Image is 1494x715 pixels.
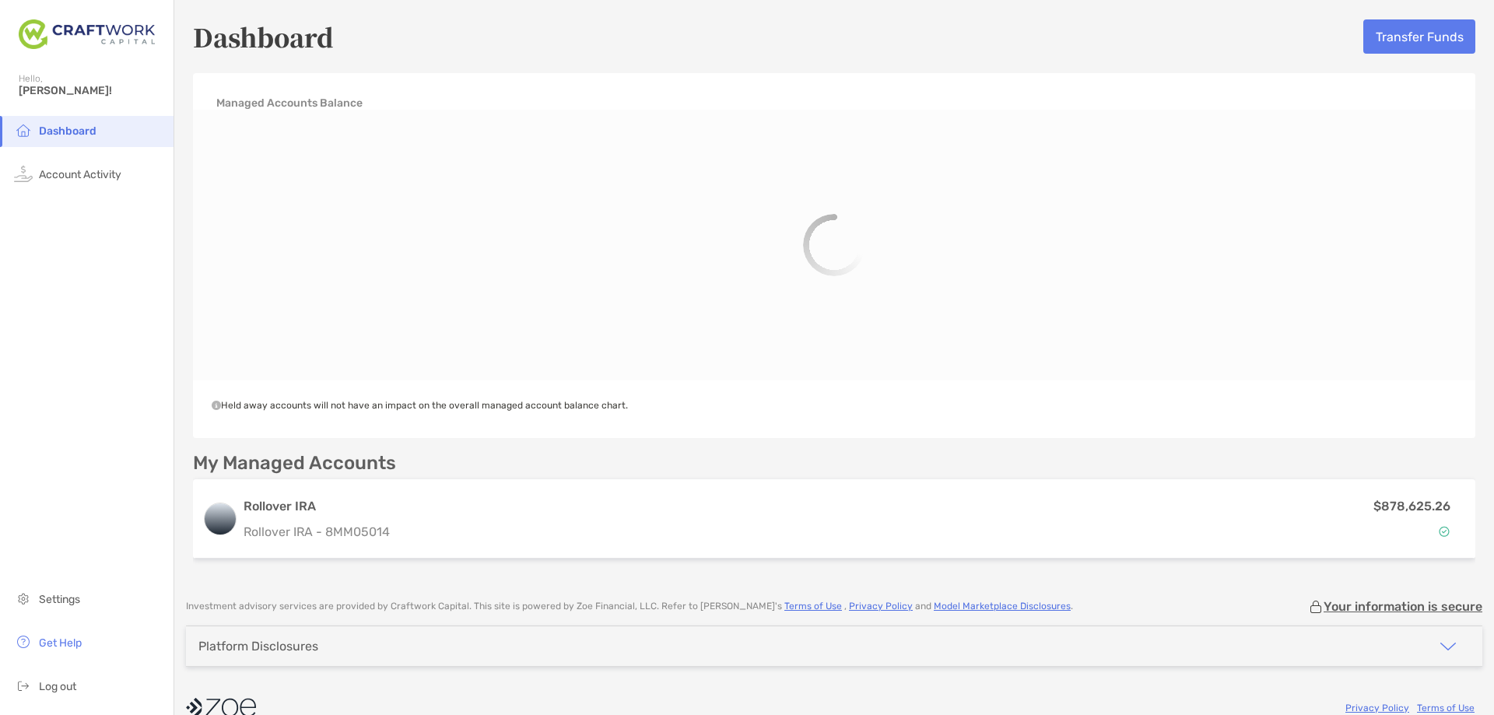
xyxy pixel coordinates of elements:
img: household icon [14,121,33,139]
span: Log out [39,680,76,693]
a: Terms of Use [1417,703,1475,713]
a: Terms of Use [784,601,842,612]
a: Model Marketplace Disclosures [934,601,1071,612]
p: $878,625.26 [1373,496,1450,516]
a: Privacy Policy [849,601,913,612]
span: Held away accounts will not have an impact on the overall managed account balance chart. [212,400,628,411]
p: Your information is secure [1324,599,1482,614]
img: Zoe Logo [19,6,155,62]
img: Account Status icon [1439,526,1450,537]
img: logo account [205,503,236,534]
a: Privacy Policy [1345,703,1409,713]
img: get-help icon [14,633,33,651]
h5: Dashboard [193,19,334,54]
img: activity icon [14,164,33,183]
p: My Managed Accounts [193,454,396,473]
button: Transfer Funds [1363,19,1475,54]
p: Investment advisory services are provided by Craftwork Capital . This site is powered by Zoe Fina... [186,601,1073,612]
p: Rollover IRA - 8MM05014 [244,522,1158,542]
span: Account Activity [39,168,121,181]
span: Settings [39,593,80,606]
img: logout icon [14,676,33,695]
div: Platform Disclosures [198,639,318,654]
h4: Managed Accounts Balance [216,96,363,110]
h3: Rollover IRA [244,497,1158,516]
img: icon arrow [1439,637,1457,656]
img: settings icon [14,589,33,608]
span: [PERSON_NAME]! [19,84,164,97]
span: Get Help [39,636,82,650]
span: Dashboard [39,124,96,138]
